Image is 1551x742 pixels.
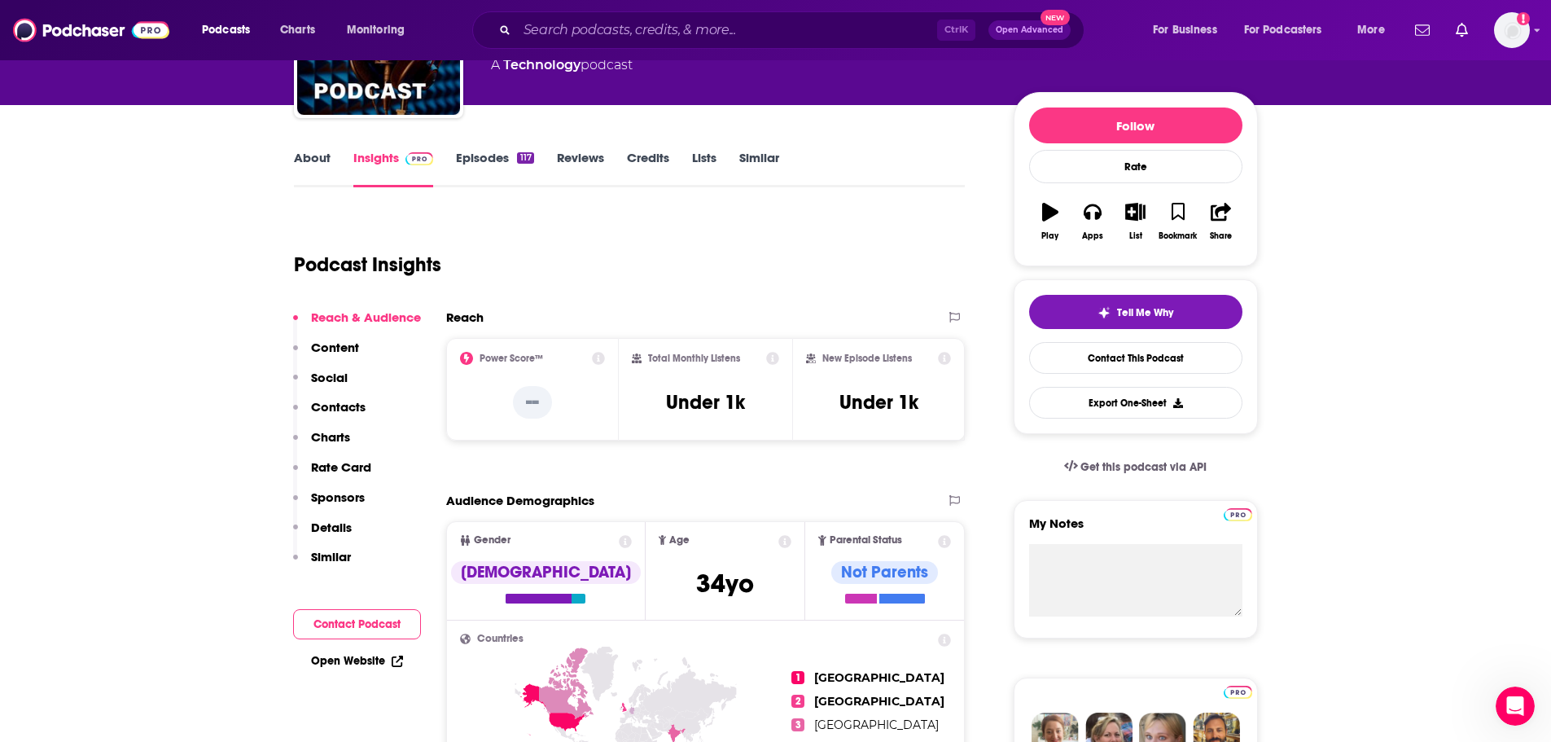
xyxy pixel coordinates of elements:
[353,150,434,187] a: InsightsPodchaser Pro
[347,19,405,42] span: Monitoring
[791,718,804,731] span: 3
[293,490,365,520] button: Sponsors
[666,390,745,415] h3: Under 1k
[627,150,669,187] a: Credits
[822,353,912,364] h2: New Episode Listens
[831,561,938,584] div: Not Parents
[311,429,350,445] p: Charts
[1041,10,1070,25] span: New
[294,252,441,277] h1: Podcast Insights
[477,634,524,644] span: Countries
[335,17,426,43] button: open menu
[311,370,348,385] p: Social
[503,57,581,72] a: Technology
[446,493,594,508] h2: Audience Demographics
[1496,687,1535,726] iframe: Intercom live chat
[1117,306,1173,319] span: Tell Me Why
[294,150,331,187] a: About
[1224,683,1252,699] a: Pro website
[1224,506,1252,521] a: Pro website
[1159,231,1197,241] div: Bookmark
[696,568,754,599] span: 34 yo
[405,152,434,165] img: Podchaser Pro
[1494,12,1530,48] span: Logged in as RobinBectel
[1082,231,1103,241] div: Apps
[839,390,918,415] h3: Under 1k
[1051,447,1220,487] a: Get this podcast via API
[293,609,421,639] button: Contact Podcast
[1494,12,1530,48] button: Show profile menu
[269,17,325,43] a: Charts
[517,152,533,164] div: 117
[1080,460,1207,474] span: Get this podcast via API
[1029,150,1242,183] div: Rate
[293,429,350,459] button: Charts
[311,654,403,668] a: Open Website
[1071,192,1114,251] button: Apps
[1029,342,1242,374] a: Contact This Podcast
[517,17,937,43] input: Search podcasts, credits, & more...
[293,370,348,400] button: Social
[456,150,533,187] a: Episodes117
[293,340,359,370] button: Content
[1210,231,1232,241] div: Share
[1517,12,1530,25] svg: Add a profile image
[202,19,250,42] span: Podcasts
[1029,387,1242,419] button: Export One-Sheet
[814,694,944,709] span: [GEOGRAPHIC_DATA]
[1494,12,1530,48] img: User Profile
[451,561,641,584] div: [DEMOGRAPHIC_DATA]
[1224,686,1252,699] img: Podchaser Pro
[311,399,366,415] p: Contacts
[814,670,944,685] span: [GEOGRAPHIC_DATA]
[491,55,633,75] div: A podcast
[311,340,359,355] p: Content
[311,549,351,564] p: Similar
[1141,17,1238,43] button: open menu
[830,535,902,546] span: Parental Status
[311,310,421,325] p: Reach & Audience
[937,20,975,41] span: Ctrl K
[1357,19,1385,42] span: More
[988,20,1071,40] button: Open AdvancedNew
[293,520,352,550] button: Details
[1224,508,1252,521] img: Podchaser Pro
[1233,17,1346,43] button: open menu
[669,535,690,546] span: Age
[293,310,421,340] button: Reach & Audience
[474,535,510,546] span: Gender
[1129,231,1142,241] div: List
[1346,17,1405,43] button: open menu
[311,459,371,475] p: Rate Card
[1029,108,1242,143] button: Follow
[814,718,939,732] span: [GEOGRAPHIC_DATA]
[791,671,804,684] span: 1
[1029,192,1071,251] button: Play
[1199,192,1242,251] button: Share
[191,17,271,43] button: open menu
[791,695,804,708] span: 2
[692,150,716,187] a: Lists
[648,353,740,364] h2: Total Monthly Listens
[311,520,352,535] p: Details
[1244,19,1322,42] span: For Podcasters
[739,150,779,187] a: Similar
[1153,19,1217,42] span: For Business
[1114,192,1156,251] button: List
[1041,231,1058,241] div: Play
[513,386,552,419] p: --
[293,549,351,579] button: Similar
[480,353,543,364] h2: Power Score™
[293,459,371,490] button: Rate Card
[996,26,1063,34] span: Open Advanced
[1157,192,1199,251] button: Bookmark
[1449,16,1474,44] a: Show notifications dropdown
[311,490,365,505] p: Sponsors
[1029,295,1242,329] button: tell me why sparkleTell Me Why
[280,19,315,42] span: Charts
[557,150,604,187] a: Reviews
[1029,516,1242,544] label: My Notes
[1098,306,1111,319] img: tell me why sparkle
[13,15,169,46] img: Podchaser - Follow, Share and Rate Podcasts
